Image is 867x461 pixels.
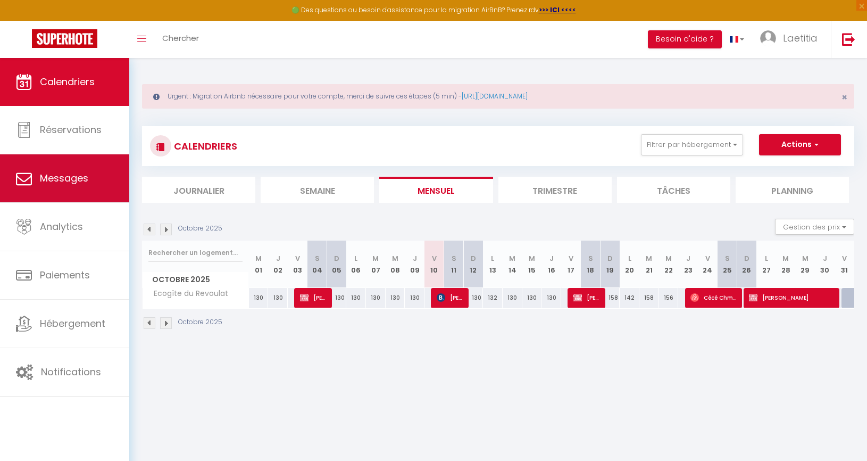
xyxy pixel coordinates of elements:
div: 132 [483,288,503,308]
abbr: M [665,253,672,264]
abbr: M [255,253,262,264]
abbr: V [432,253,437,264]
p: Octobre 2025 [178,224,222,234]
p: Octobre 2025 [178,317,222,327]
span: Ecogîte du Revoulat [144,288,231,300]
th: 17 [561,241,581,288]
a: >>> ICI <<<< [539,5,576,14]
img: Super Booking [32,29,97,48]
abbr: D [744,253,749,264]
li: Semaine [261,177,374,203]
abbr: J [686,253,690,264]
div: 130 [405,288,424,308]
th: 14 [503,241,522,288]
div: 130 [249,288,269,308]
th: 03 [288,241,307,288]
abbr: V [569,253,573,264]
span: Réservations [40,123,102,136]
abbr: L [765,253,768,264]
button: Filtrer par hébergement [641,134,743,155]
th: 18 [581,241,601,288]
div: 130 [541,288,561,308]
div: 130 [366,288,386,308]
abbr: M [529,253,535,264]
div: 130 [327,288,346,308]
li: Tâches [617,177,730,203]
th: 12 [463,241,483,288]
span: Octobre 2025 [143,272,248,287]
abbr: J [276,253,280,264]
th: 28 [776,241,796,288]
abbr: M [782,253,789,264]
th: 02 [268,241,288,288]
abbr: S [452,253,456,264]
div: 130 [346,288,366,308]
th: 16 [541,241,561,288]
span: Paiements [40,268,90,282]
div: 130 [503,288,522,308]
span: [PERSON_NAME] [300,287,326,308]
abbr: V [842,253,847,264]
span: [PERSON_NAME] [437,287,463,308]
div: 130 [386,288,405,308]
span: Analytics [40,220,83,233]
li: Mensuel [379,177,493,203]
span: Calendriers [40,75,95,88]
th: 27 [756,241,776,288]
th: 15 [522,241,542,288]
div: 142 [620,288,639,308]
span: Laetitia [783,31,818,45]
div: 156 [659,288,679,308]
input: Rechercher un logement... [148,243,243,262]
abbr: S [725,253,730,264]
abbr: D [471,253,476,264]
abbr: D [607,253,613,264]
abbr: M [509,253,515,264]
abbr: S [315,253,320,264]
th: 22 [659,241,679,288]
abbr: V [295,253,300,264]
th: 25 [718,241,737,288]
button: Close [841,93,847,102]
div: 158 [600,288,620,308]
th: 08 [386,241,405,288]
abbr: L [628,253,631,264]
th: 21 [639,241,659,288]
span: × [841,90,847,104]
span: Notifications [41,365,101,378]
a: [URL][DOMAIN_NAME] [462,92,528,101]
button: Gestion des prix [775,219,854,235]
th: 05 [327,241,346,288]
th: 31 [835,241,854,288]
abbr: D [334,253,339,264]
th: 06 [346,241,366,288]
th: 07 [366,241,386,288]
abbr: S [588,253,593,264]
th: 29 [796,241,815,288]
li: Trimestre [498,177,612,203]
div: Urgent : Migration Airbnb nécessaire pour votre compte, merci de suivre ces étapes (5 min) - [142,84,854,109]
th: 01 [249,241,269,288]
abbr: J [823,253,827,264]
abbr: J [549,253,554,264]
span: Hébergement [40,317,105,330]
th: 13 [483,241,503,288]
abbr: L [354,253,357,264]
abbr: M [392,253,398,264]
li: Journalier [142,177,255,203]
abbr: J [413,253,417,264]
th: 30 [815,241,835,288]
span: [PERSON_NAME] [749,287,834,308]
h3: CALENDRIERS [171,134,237,158]
button: Actions [759,134,841,155]
li: Planning [736,177,849,203]
a: ... Laetitia [752,21,831,58]
button: Besoin d'aide ? [648,30,722,48]
img: logout [842,32,855,46]
abbr: M [372,253,379,264]
th: 09 [405,241,424,288]
th: 11 [444,241,464,288]
div: 158 [639,288,659,308]
span: [PERSON_NAME] [573,287,599,308]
